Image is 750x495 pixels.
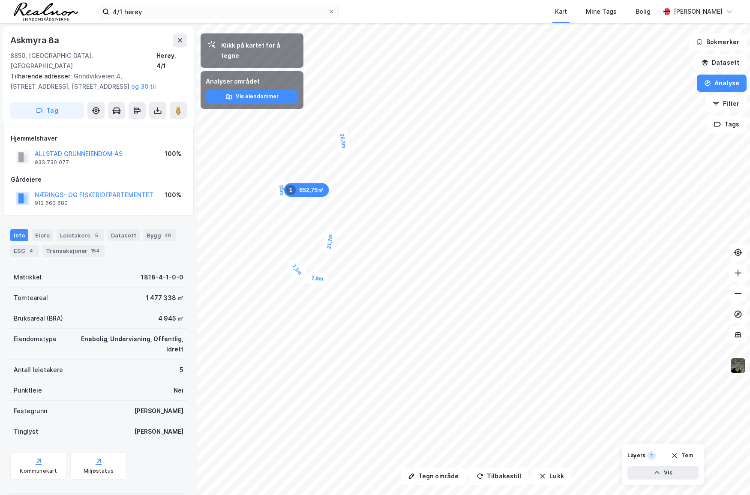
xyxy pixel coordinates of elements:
[694,54,747,71] button: Datasett
[156,51,187,71] div: Herøy, 4/1
[35,200,68,207] div: 912 660 680
[10,33,61,47] div: Askmyra 8a
[10,245,39,257] div: ESG
[206,76,298,87] div: Analyser området
[174,385,183,396] div: Nei
[323,228,337,255] div: Map marker
[10,71,180,92] div: Grindvikveien 4, [STREET_ADDRESS], [STREET_ADDRESS]
[20,468,57,474] div: Kommunekart
[284,183,329,197] div: Map marker
[89,246,101,255] div: 154
[689,33,747,51] button: Bokmerker
[647,451,656,460] div: 1
[14,3,78,21] img: realnor-logo.934646d98de889bb5806.png
[636,6,651,17] div: Bolig
[707,116,747,133] button: Tags
[35,159,69,166] div: 933 730 077
[108,229,140,241] div: Datasett
[92,231,101,240] div: 5
[14,313,63,324] div: Bruksareal (BRA)
[10,51,156,71] div: 8850, [GEOGRAPHIC_DATA], [GEOGRAPHIC_DATA]
[206,90,298,104] button: Vis eiendommer
[143,229,176,241] div: Bygg
[84,468,114,474] div: Miljøstatus
[586,6,617,17] div: Mine Tags
[11,174,186,185] div: Gårdeiere
[627,466,699,480] button: Vis
[14,426,38,437] div: Tinglyst
[10,229,28,241] div: Info
[134,426,183,437] div: [PERSON_NAME]
[57,229,104,241] div: Leietakere
[555,6,567,17] div: Kart
[707,454,750,495] iframe: Chat Widget
[532,468,571,485] button: Lukk
[306,272,328,285] div: Map marker
[32,229,53,241] div: Eiere
[674,6,723,17] div: [PERSON_NAME]
[14,272,42,282] div: Matrikkel
[14,293,48,303] div: Tomteareal
[627,452,645,459] div: Layers
[14,406,47,416] div: Festegrunn
[10,102,84,119] button: Tag
[401,468,466,485] button: Tegn område
[275,179,289,201] div: Map marker
[165,149,181,159] div: 100%
[14,385,42,396] div: Punktleie
[27,246,36,255] div: 4
[163,231,173,240] div: 48
[10,72,74,80] span: Tilhørende adresser:
[666,449,699,462] button: Tøm
[146,293,183,303] div: 1 477 338 ㎡
[11,133,186,144] div: Hjemmelshaver
[109,5,328,18] input: Søk på adresse, matrikkel, gårdeiere, leietakere eller personer
[42,245,105,257] div: Transaksjoner
[67,334,183,354] div: Enebolig, Undervisning, Offentlig, Idrett
[221,40,297,61] div: Klikk på kartet for å tegne
[705,95,747,112] button: Filter
[335,128,351,154] div: Map marker
[469,468,528,485] button: Tilbakestill
[730,357,746,374] img: 9k=
[14,365,63,375] div: Antall leietakere
[134,406,183,416] div: [PERSON_NAME]
[285,258,309,282] div: Map marker
[141,272,183,282] div: 1818-4-1-0-0
[158,313,183,324] div: 4 945 ㎡
[697,75,747,92] button: Analyse
[165,190,181,200] div: 100%
[180,365,183,375] div: 5
[14,334,57,344] div: Eiendomstype
[707,454,750,495] div: Kontrollprogram for chat
[285,185,296,195] div: 1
